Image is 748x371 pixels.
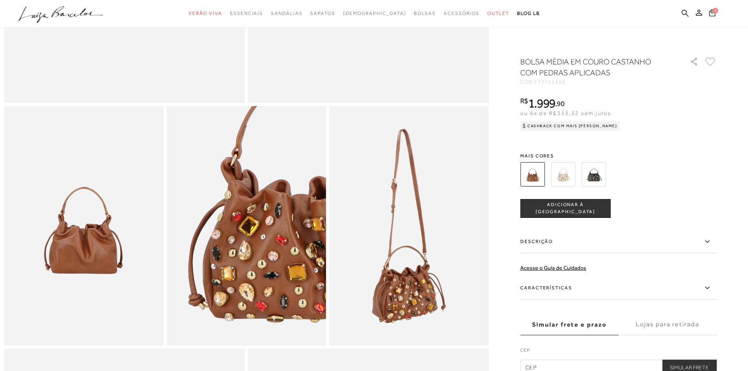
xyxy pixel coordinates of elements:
a: BLOG LB [517,6,540,21]
span: 90 [557,99,564,108]
a: categoryNavScreenReaderText [414,6,436,21]
label: Lojas para retirada [618,314,717,335]
span: 777713355 [534,79,566,85]
a: categoryNavScreenReaderText [271,6,302,21]
div: CÓD: [520,80,677,84]
img: BOLSA MÉDIA EM COURO COBRA METAL DOURADO COM PEDRAS APLICADAS [551,162,575,186]
a: Acesse o Guia de Cuidados [520,265,586,271]
span: BLOG LB [517,11,540,16]
img: image [329,106,489,345]
label: CEP [520,347,717,358]
span: 1.999 [528,96,556,110]
a: categoryNavScreenReaderText [444,6,479,21]
span: Outlet [487,11,509,16]
span: 0 [713,8,718,13]
i: , [555,100,564,107]
a: categoryNavScreenReaderText [487,6,509,21]
a: noSubCategoriesText [343,6,406,21]
a: categoryNavScreenReaderText [230,6,263,21]
span: Acessórios [444,11,479,16]
span: ou 6x de R$333,32 sem juros [520,110,611,116]
span: Bolsas [414,11,436,16]
img: image [166,106,326,345]
span: Verão Viva [188,11,222,16]
span: [DEMOGRAPHIC_DATA] [343,11,406,16]
img: image [4,106,163,345]
span: ADICIONAR À [GEOGRAPHIC_DATA] [521,201,610,215]
img: BOLSA MÉDIA EM COURO PRETO COM PEDRAS APLICADAS [582,162,606,186]
h1: BOLSA MÉDIA EM COURO CASTANHO COM PEDRAS APLICADAS [520,56,668,78]
span: Essenciais [230,11,263,16]
a: categoryNavScreenReaderText [310,6,335,21]
label: Simular frete e prazo [520,314,618,335]
label: Descrição [520,230,717,253]
div: Cashback com Mais [PERSON_NAME] [520,121,620,131]
span: Mais cores [520,154,717,158]
img: BOLSA MÉDIA EM COURO CASTANHO COM PEDRAS APLICADAS [520,162,545,186]
button: ADICIONAR À [GEOGRAPHIC_DATA] [520,199,611,218]
a: categoryNavScreenReaderText [188,6,222,21]
button: 0 [707,9,718,19]
label: Características [520,277,717,300]
i: R$ [520,97,528,104]
span: Sapatos [310,11,335,16]
span: Sandálias [271,11,302,16]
